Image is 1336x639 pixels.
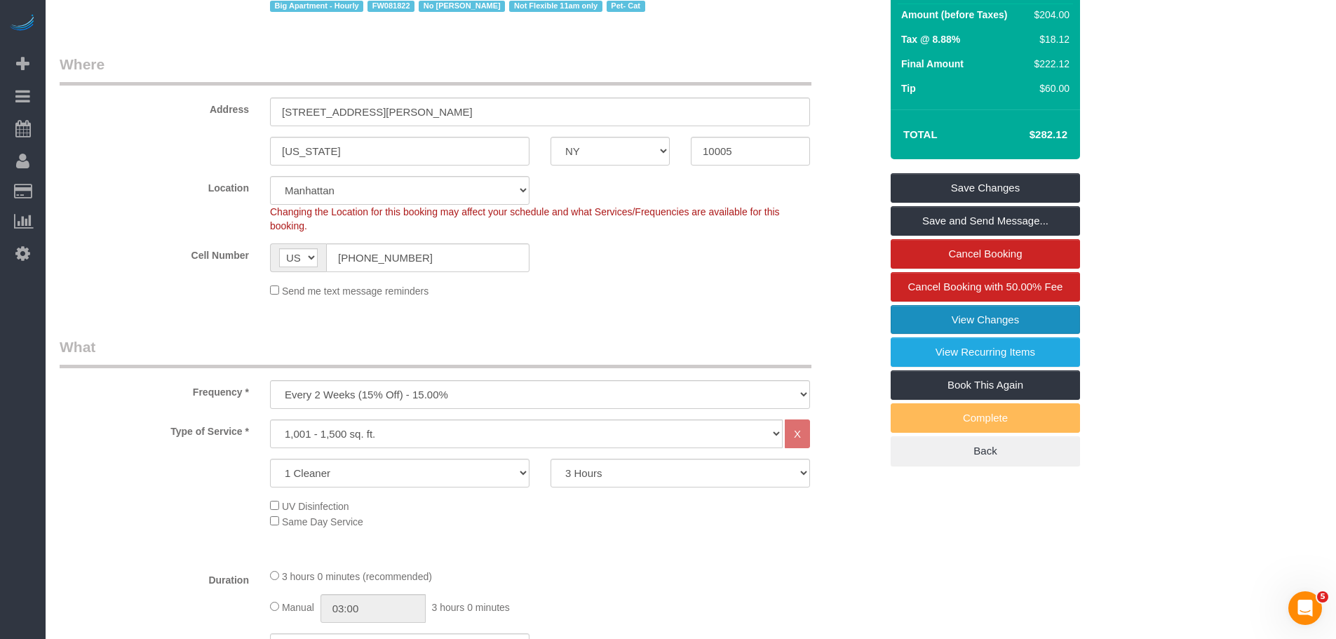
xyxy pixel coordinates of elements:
[60,54,811,86] legend: Where
[1027,8,1070,22] div: $204.00
[987,129,1067,141] h4: $282.12
[282,516,363,527] span: Same Day Service
[901,81,916,95] label: Tip
[367,1,414,12] span: FW081822
[891,436,1080,466] a: Back
[1027,32,1070,46] div: $18.12
[1288,591,1322,625] iframe: Intercom live chat
[419,1,505,12] span: No [PERSON_NAME]
[607,1,645,12] span: Pet- Cat
[60,337,811,368] legend: What
[49,568,259,587] label: Duration
[270,1,363,12] span: Big Apartment - Hourly
[509,1,602,12] span: Not Flexible 11am only
[901,8,1007,22] label: Amount (before Taxes)
[49,243,259,262] label: Cell Number
[691,137,810,166] input: Zip Code
[282,285,429,297] span: Send me text message reminders
[1027,81,1070,95] div: $60.00
[891,206,1080,236] a: Save and Send Message...
[49,380,259,399] label: Frequency *
[1027,57,1070,71] div: $222.12
[903,128,938,140] strong: Total
[282,501,349,512] span: UV Disinfection
[270,137,529,166] input: City
[901,57,964,71] label: Final Amount
[891,305,1080,335] a: View Changes
[282,571,432,582] span: 3 hours 0 minutes (recommended)
[8,14,36,34] img: Automaid Logo
[891,239,1080,269] a: Cancel Booking
[891,173,1080,203] a: Save Changes
[891,337,1080,367] a: View Recurring Items
[282,602,314,613] span: Manual
[49,176,259,195] label: Location
[270,206,780,231] span: Changing the Location for this booking may affect your schedule and what Services/Frequencies are...
[908,281,1063,292] span: Cancel Booking with 50.00% Fee
[49,97,259,116] label: Address
[891,370,1080,400] a: Book This Again
[1317,591,1328,603] span: 5
[432,602,510,613] span: 3 hours 0 minutes
[49,419,259,438] label: Type of Service *
[326,243,529,272] input: Cell Number
[901,32,960,46] label: Tax @ 8.88%
[891,272,1080,302] a: Cancel Booking with 50.00% Fee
